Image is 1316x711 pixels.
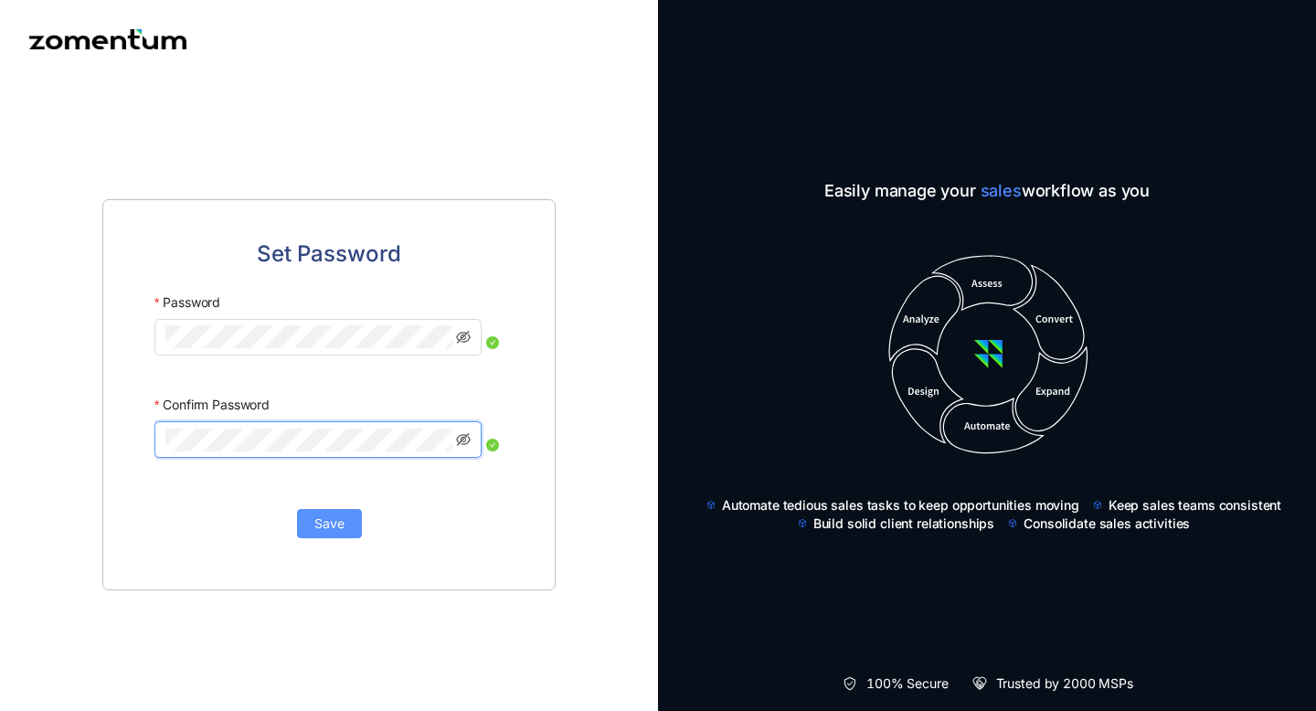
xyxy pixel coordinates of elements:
label: Confirm Password [154,388,270,421]
span: 100% Secure [866,674,948,693]
button: Save [297,509,362,538]
span: Save [314,514,345,534]
input: Password [165,325,452,348]
span: Easily manage your workflow as you [691,178,1283,204]
span: Set Password [257,237,401,271]
span: Keep sales teams consistent [1109,496,1281,515]
img: Zomentum logo [29,29,186,49]
span: Build solid client relationships [813,515,995,533]
span: eye-invisible [456,330,471,345]
input: Confirm Password [165,429,452,451]
span: sales [981,181,1022,200]
span: Automate tedious sales tasks to keep opportunities moving [722,496,1079,515]
span: eye-invisible [456,432,471,447]
span: Consolidate sales activities [1024,515,1190,533]
label: Password [154,286,220,319]
span: Trusted by 2000 MSPs [996,674,1133,693]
